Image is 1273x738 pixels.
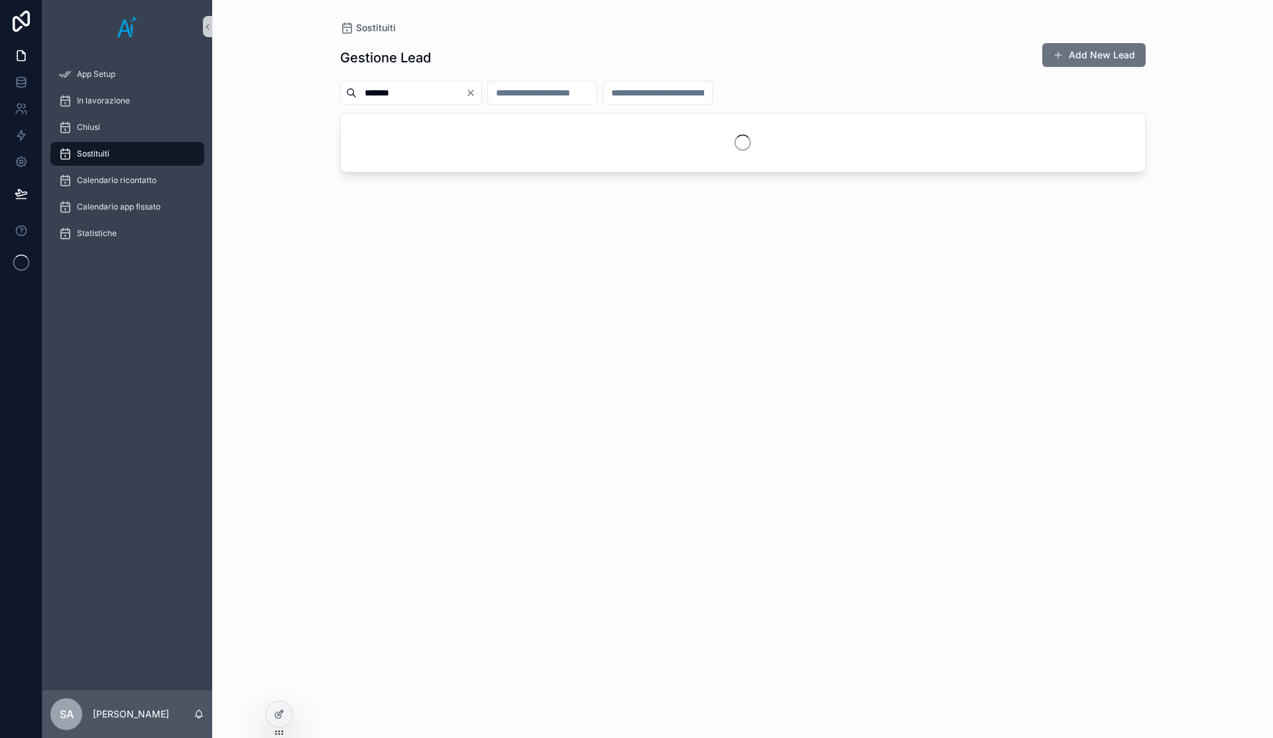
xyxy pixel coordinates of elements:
a: Statistiche [50,221,204,245]
span: Statistiche [77,228,117,239]
button: Add New Lead [1042,43,1146,67]
button: Clear [465,88,481,98]
p: [PERSON_NAME] [93,707,169,721]
div: scrollable content [42,53,212,263]
span: Chiusi [77,122,100,133]
h1: Gestione Lead [340,48,431,67]
span: Sostituiti [356,21,396,34]
span: SA [60,706,74,722]
img: App logo [117,16,137,37]
a: Sostituiti [50,142,204,166]
span: Calendario ricontatto [77,175,156,186]
a: Calendario app fissato [50,195,204,219]
span: Calendario app fissato [77,202,160,212]
a: Chiusi [50,115,204,139]
span: In lavorazione [77,95,130,106]
a: App Setup [50,62,204,86]
a: In lavorazione [50,89,204,113]
a: Calendario ricontatto [50,168,204,192]
span: Sostituiti [77,149,109,159]
span: App Setup [77,69,115,80]
a: Sostituiti [340,21,396,34]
